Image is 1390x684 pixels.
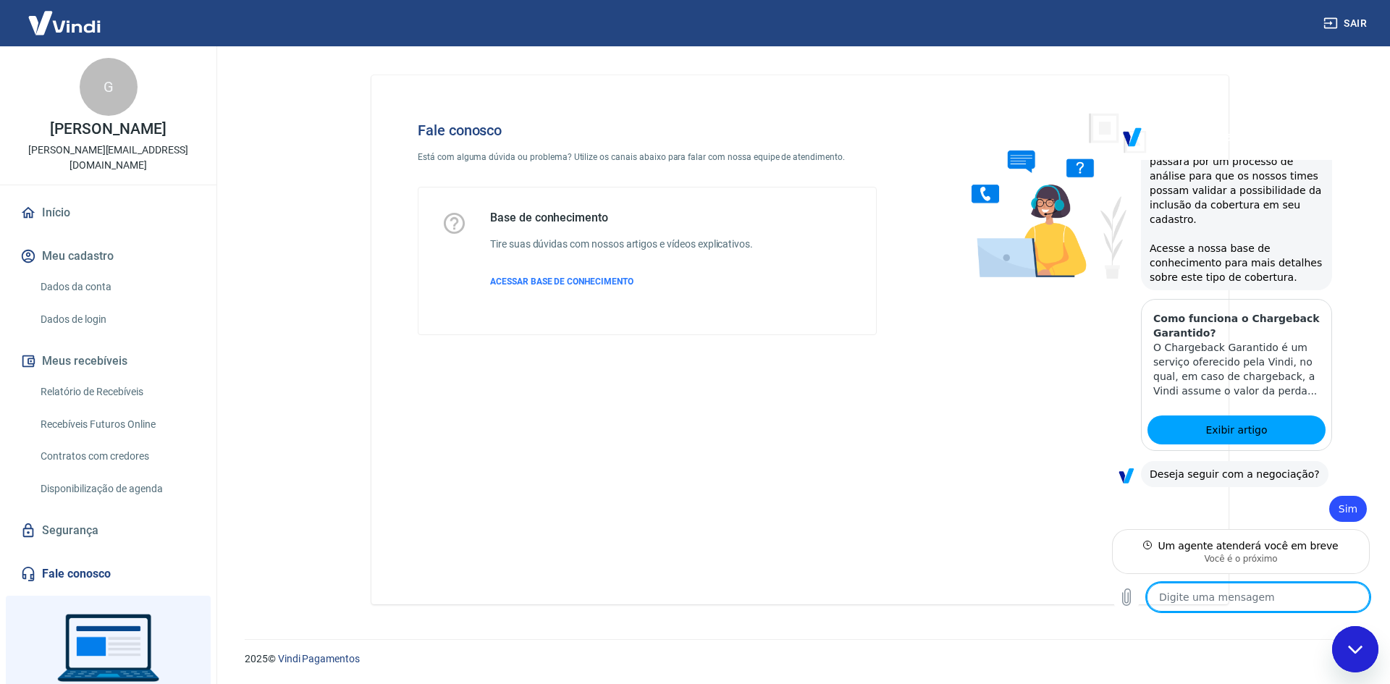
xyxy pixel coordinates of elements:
[1103,114,1378,620] iframe: Janela de mensagens
[35,377,199,407] a: Relatório de Recebíveis
[35,305,199,334] a: Dados de login
[17,197,199,229] a: Início
[17,1,111,45] img: Vindi
[80,58,138,116] div: G
[490,237,753,252] h6: Tire suas dúvidas com nossos artigos e vídeos explicativos.
[17,345,199,377] button: Meus recebíveis
[490,211,753,225] h5: Base de conhecimento
[17,515,199,546] a: Segurança
[1332,626,1378,672] iframe: Botão para abrir a janela de mensagens, conversa em andamento
[490,275,753,288] a: ACESSAR BASE DE CONHECIMENTO
[12,143,205,173] p: [PERSON_NAME][EMAIL_ADDRESS][DOMAIN_NAME]
[35,442,199,471] a: Contratos com credores
[278,653,360,664] a: Vindi Pagamentos
[418,151,877,164] p: Está com alguma dúvida ou problema? Utilize os canais abaixo para falar com nossa equipe de atend...
[17,240,199,272] button: Meu cadastro
[35,410,199,439] a: Recebíveis Futuros Online
[1320,10,1373,37] button: Sair
[17,558,199,590] a: Fale conosco
[490,276,633,287] span: ACESSAR BASE DE CONHECIMENTO
[35,272,199,302] a: Dados da conta
[50,122,166,137] p: [PERSON_NAME]
[245,651,1355,667] p: 2025 ©
[35,474,199,504] a: Disponibilização de agenda
[418,122,877,139] h4: Fale conosco
[943,98,1163,292] img: Fale conosco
